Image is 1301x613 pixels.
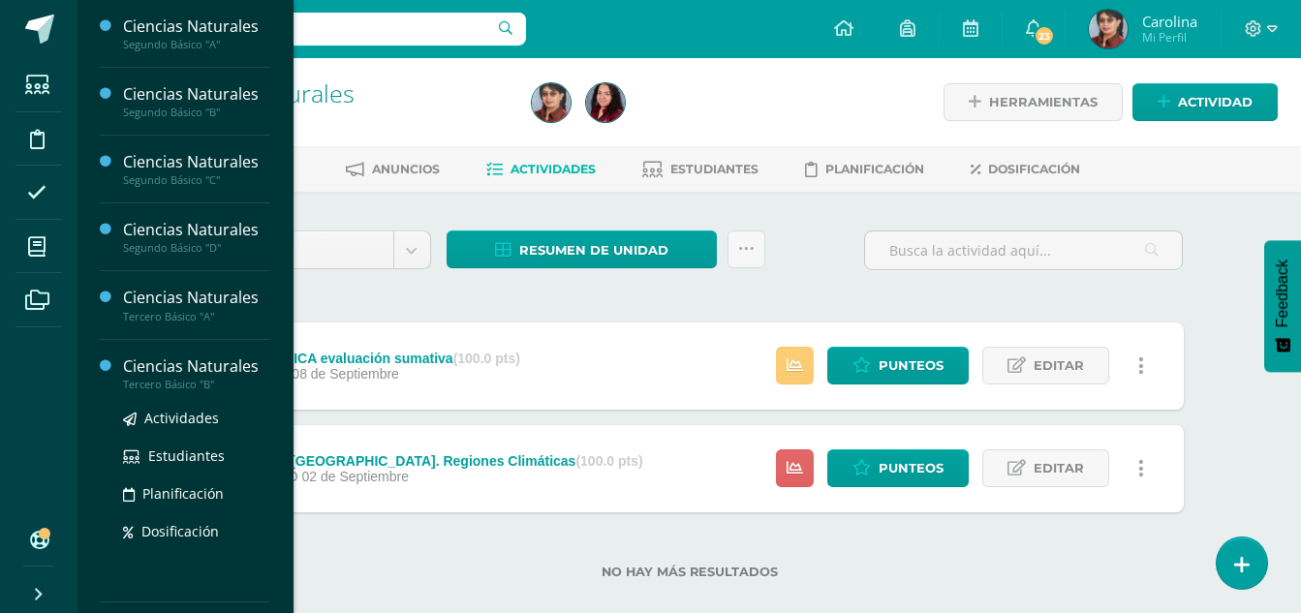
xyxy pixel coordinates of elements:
[144,409,219,427] span: Actividades
[123,173,270,187] div: Segundo Básico "C"
[123,355,270,391] a: Ciencias NaturalesTercero Básico "B"
[346,154,440,185] a: Anuncios
[218,453,642,469] div: UAPU. 4.1. [GEOGRAPHIC_DATA]. Regiones Climáticas
[123,151,270,187] a: Ciencias NaturalesSegundo Básico "C"
[123,482,270,505] a: Planificación
[197,231,430,268] a: Unidad 4
[1142,29,1197,46] span: Mi Perfil
[218,351,519,366] div: UAp 4.1 FÍSICA evaluación sumativa
[123,38,270,51] div: Segundo Básico "A"
[879,450,944,486] span: Punteos
[971,154,1080,185] a: Dosificación
[123,83,270,106] div: Ciencias Naturales
[519,232,668,268] span: Resumen de unidad
[123,444,270,467] a: Estudiantes
[123,407,270,429] a: Actividades
[123,310,270,323] div: Tercero Básico "A"
[123,219,270,241] div: Ciencias Naturales
[1034,450,1084,486] span: Editar
[486,154,596,185] a: Actividades
[372,162,440,176] span: Anuncios
[123,241,270,255] div: Segundo Básico "D"
[123,83,270,119] a: Ciencias NaturalesSegundo Básico "B"
[301,469,409,484] span: 02 de Septiembre
[141,522,219,540] span: Dosificación
[151,79,509,107] h1: Ciencias Naturales
[879,348,944,383] span: Punteos
[1034,348,1084,383] span: Editar
[123,355,270,378] div: Ciencias Naturales
[151,107,509,125] div: Segundo Básico 'A'
[453,351,520,366] strong: (100.0 pts)
[123,151,270,173] div: Ciencias Naturales
[123,15,270,38] div: Ciencias Naturales
[670,162,759,176] span: Estudiantes
[532,83,571,122] img: 9b956cc9a4babd20fca20b167a45774d.png
[292,366,399,382] span: 08 de Septiembre
[575,453,642,469] strong: (100.0 pts)
[586,83,625,122] img: d1a1e1938b2129473632f39149ad8a41.png
[805,154,924,185] a: Planificación
[148,446,225,465] span: Estudiantes
[944,83,1123,121] a: Herramientas
[865,231,1182,269] input: Busca la actividad aquí...
[1132,83,1278,121] a: Actividad
[90,13,526,46] input: Busca un usuario...
[642,154,759,185] a: Estudiantes
[123,15,270,51] a: Ciencias NaturalesSegundo Básico "A"
[989,84,1098,120] span: Herramientas
[123,287,270,322] a: Ciencias NaturalesTercero Básico "A"
[1264,240,1301,372] button: Feedback - Mostrar encuesta
[123,520,270,542] a: Dosificación
[825,162,924,176] span: Planificación
[1142,12,1197,31] span: Carolina
[1178,84,1253,120] span: Actividad
[827,449,969,487] a: Punteos
[123,378,270,391] div: Tercero Básico "B"
[827,347,969,384] a: Punteos
[123,287,270,309] div: Ciencias Naturales
[988,162,1080,176] span: Dosificación
[123,219,270,255] a: Ciencias NaturalesSegundo Básico "D"
[1274,260,1291,327] span: Feedback
[211,231,379,268] span: Unidad 4
[511,162,596,176] span: Actividades
[196,565,1184,579] label: No hay más resultados
[142,484,224,503] span: Planificación
[1089,10,1128,48] img: 9b956cc9a4babd20fca20b167a45774d.png
[123,106,270,119] div: Segundo Básico "B"
[1034,25,1055,46] span: 23
[447,230,717,268] a: Resumen de unidad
